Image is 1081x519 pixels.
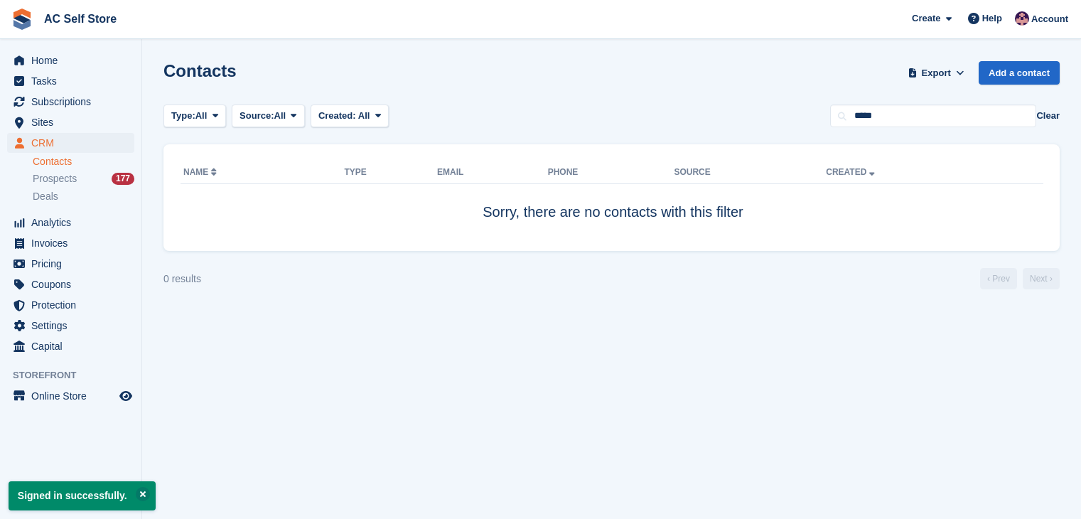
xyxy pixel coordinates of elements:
a: menu [7,213,134,232]
span: Created: [318,110,356,121]
span: Invoices [31,233,117,253]
a: Created [826,167,878,177]
img: Ted Cox [1015,11,1029,26]
span: Protection [31,295,117,315]
span: Home [31,50,117,70]
a: menu [7,254,134,274]
a: menu [7,50,134,70]
a: menu [7,92,134,112]
span: Capital [31,336,117,356]
button: Created: All [311,105,389,128]
nav: Page [977,268,1063,289]
span: Pricing [31,254,117,274]
p: Signed in successfully. [9,481,156,510]
span: Subscriptions [31,92,117,112]
a: menu [7,274,134,294]
span: Export [922,66,951,80]
span: All [274,109,286,123]
a: menu [7,386,134,406]
a: menu [7,233,134,253]
button: Type: All [163,105,226,128]
a: Deals [33,189,134,204]
th: Email [437,161,548,184]
a: AC Self Store [38,7,122,31]
th: Type [345,161,438,184]
span: Source: [240,109,274,123]
span: Analytics [31,213,117,232]
button: Clear [1036,109,1060,123]
span: Help [982,11,1002,26]
span: Type: [171,109,195,123]
span: Storefront [13,368,141,382]
a: Preview store [117,387,134,405]
a: Name [183,167,220,177]
a: menu [7,133,134,153]
a: menu [7,112,134,132]
a: menu [7,316,134,336]
span: All [195,109,208,123]
button: Export [905,61,967,85]
a: Next [1023,268,1060,289]
th: Phone [548,161,674,184]
a: menu [7,71,134,91]
span: Coupons [31,274,117,294]
span: Prospects [33,172,77,186]
a: Previous [980,268,1017,289]
button: Source: All [232,105,305,128]
span: Create [912,11,940,26]
span: Tasks [31,71,117,91]
div: 177 [112,173,134,185]
span: Settings [31,316,117,336]
a: Contacts [33,155,134,168]
span: CRM [31,133,117,153]
img: stora-icon-8386f47178a22dfd0bd8f6a31ec36ba5ce8667c1dd55bd0f319d3a0aa187defe.svg [11,9,33,30]
th: Source [674,161,826,184]
span: Sites [31,112,117,132]
span: All [358,110,370,121]
span: Deals [33,190,58,203]
span: Online Store [31,386,117,406]
h1: Contacts [163,61,237,80]
a: menu [7,295,134,315]
a: Prospects 177 [33,171,134,186]
a: menu [7,336,134,356]
a: Add a contact [979,61,1060,85]
span: Account [1031,12,1068,26]
div: 0 results [163,272,201,287]
span: Sorry, there are no contacts with this filter [483,204,743,220]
